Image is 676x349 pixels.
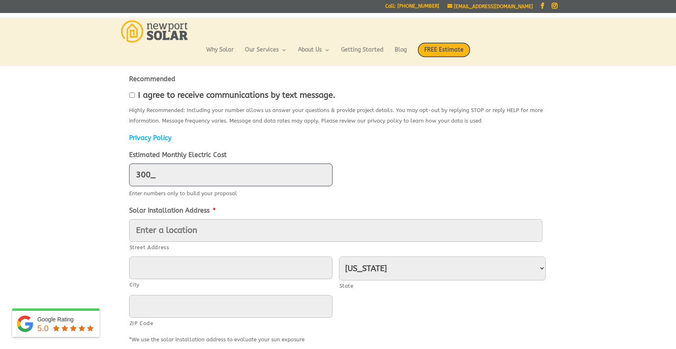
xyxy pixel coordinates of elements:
div: Highly Recommended: Including your number allows us answer your questions & provide project detai... [129,103,547,126]
a: Privacy Policy [129,134,171,142]
div: Enter numbers only to build your proposal [129,186,547,199]
label: Street Address [130,242,542,253]
a: About Us [298,47,330,61]
label: Recommended [129,75,175,84]
label: City [130,280,333,290]
input: Enter a location [129,219,542,242]
label: State [339,281,546,291]
a: FREE Estimate [418,43,470,65]
img: Newport Solar | Solar Energy Optimized. [121,20,188,43]
label: I agree to receive communications by text message. [138,91,335,100]
a: Our Services [245,47,287,61]
a: [EMAIL_ADDRESS][DOMAIN_NAME] [447,4,533,9]
span: 5.0 [37,324,49,333]
a: Call: [PHONE_NUMBER] [385,4,439,12]
span: FREE Estimate [418,43,470,57]
a: Getting Started [341,47,384,61]
a: Why Solar [206,47,234,61]
a: Blog [395,47,407,61]
label: Solar Installation Address [129,207,216,215]
div: *We use the solar installation address to evaluate your sun exposure [129,332,547,345]
label: Estimated Monthly Electric Cost [129,151,227,159]
div: Google Rating [37,315,95,323]
label: ZIP Code [130,318,333,329]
